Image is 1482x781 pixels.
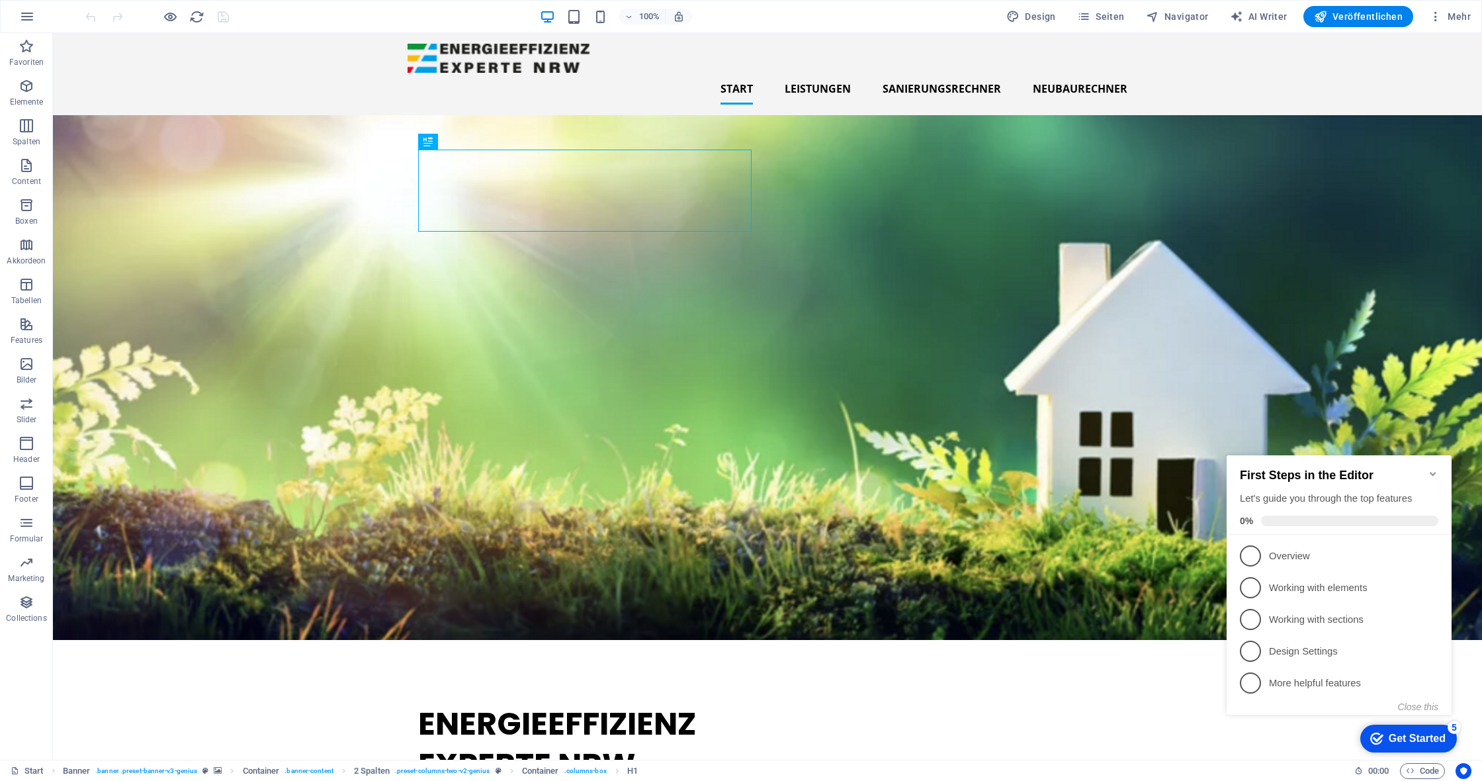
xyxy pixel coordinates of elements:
[48,208,206,222] p: Design Settings
[63,763,638,779] nav: breadcrumb
[48,113,206,126] p: Overview
[564,763,607,779] span: . columns-box
[1001,6,1061,27] button: Design
[10,533,44,544] p: Formular
[9,57,44,68] p: Favoriten
[189,9,204,24] i: Seite neu laden
[19,55,217,69] div: Let's guide you through the top features
[8,573,44,584] p: Marketing
[496,767,501,774] i: Dieses Element ist ein anpassbares Preset
[167,296,224,308] div: Get Started
[619,9,666,24] button: 100%
[177,265,217,275] button: Close this
[638,9,660,24] h6: 100%
[19,32,217,46] h2: First Steps in the Editor
[5,103,230,135] li: Overview
[1230,10,1287,23] span: AI Writer
[284,763,333,779] span: . banner-content
[6,613,46,623] p: Collections
[673,11,685,23] i: Bei Größenänderung Zoomstufe automatisch an das gewählte Gerät anpassen.
[10,97,44,107] p: Elemente
[1141,6,1214,27] button: Navigator
[1225,6,1293,27] button: AI Writer
[139,288,236,316] div: Get Started 5 items remaining, 0% complete
[627,763,638,779] span: Klick zum Auswählen. Doppelklick zum Bearbeiten
[63,763,91,779] span: Klick zum Auswählen. Doppelklick zum Bearbeiten
[202,767,208,774] i: Dieses Element ist ein anpassbares Preset
[1406,763,1439,779] span: Code
[1001,6,1061,27] div: Design (Strg+Alt+Y)
[206,32,217,42] div: Minimize checklist
[1377,766,1379,776] span: :
[1456,763,1471,779] button: Usercentrics
[5,135,230,167] li: Working with elements
[162,9,178,24] button: Klicke hier, um den Vorschau-Modus zu verlassen
[243,763,280,779] span: Klick zum Auswählen. Doppelklick zum Bearbeiten
[1424,6,1476,27] button: Mehr
[1072,6,1130,27] button: Seiten
[1146,10,1209,23] span: Navigator
[15,216,38,226] p: Boxen
[189,9,204,24] button: reload
[395,763,490,779] span: . preset-columns-two-v2-genius
[522,763,559,779] span: Klick zum Auswählen. Doppelklick zum Bearbeiten
[95,763,197,779] span: . banner .preset-banner-v3-genius
[13,454,40,465] p: Header
[11,763,44,779] a: Klick, um Auswahl aufzuheben. Doppelklick öffnet Seitenverwaltung
[48,176,206,190] p: Working with sections
[1368,763,1389,779] span: 00 00
[1314,10,1403,23] span: Veröffentlichen
[5,199,230,230] li: Design Settings
[5,230,230,262] li: More helpful features
[12,176,41,187] p: Content
[1354,763,1389,779] h6: Session-Zeit
[1006,10,1056,23] span: Design
[1400,763,1445,779] button: Code
[226,284,240,297] div: 5
[214,767,222,774] i: Element verfügt über einen Hintergrund
[15,494,38,504] p: Footer
[48,240,206,253] p: More helpful features
[13,136,40,147] p: Spalten
[1429,10,1471,23] span: Mehr
[1077,10,1125,23] span: Seiten
[5,167,230,199] li: Working with sections
[48,144,206,158] p: Working with elements
[11,335,42,345] p: Features
[354,763,390,779] span: Klick zum Auswählen. Doppelklick zum Bearbeiten
[17,414,37,425] p: Slider
[17,375,37,385] p: Bilder
[1303,6,1413,27] button: Veröffentlichen
[7,255,46,266] p: Akkordeon
[19,79,40,89] span: 0%
[11,295,42,306] p: Tabellen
